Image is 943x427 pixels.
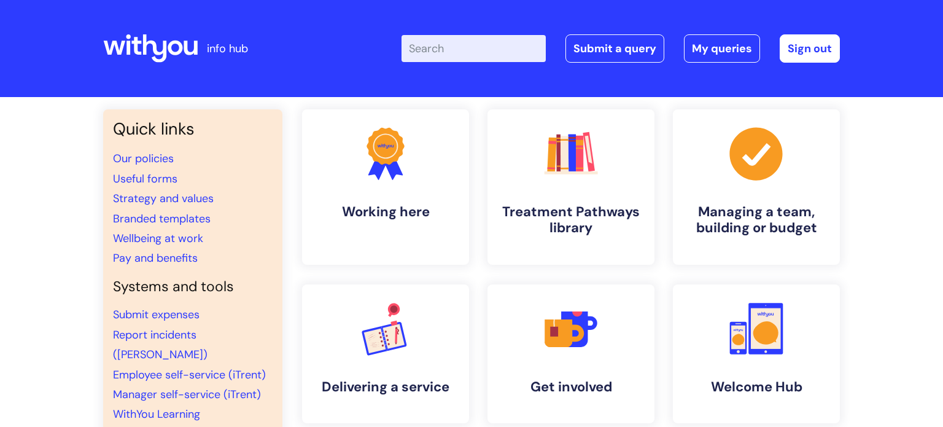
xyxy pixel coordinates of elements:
h3: Quick links [113,119,273,139]
a: Strategy and values [113,191,214,206]
a: Treatment Pathways library [487,109,654,265]
h4: Treatment Pathways library [497,204,645,237]
h4: Working here [312,204,459,220]
h4: Managing a team, building or budget [683,204,830,237]
h4: Systems and tools [113,278,273,296]
a: My queries [684,34,760,63]
h4: Get involved [497,379,645,395]
a: Delivering a service [302,284,469,423]
a: Working here [302,109,469,265]
a: Employee self-service (iTrent) [113,367,266,382]
a: WithYou Learning [113,407,200,421]
div: | - [402,34,840,63]
input: Search [402,35,546,62]
a: Branded templates [113,211,211,226]
a: Pay and benefits [113,251,198,265]
h4: Welcome Hub [683,379,830,395]
h4: Delivering a service [312,379,459,395]
a: Submit expenses [113,307,200,322]
a: Useful forms [113,171,177,186]
a: Get involved [487,284,654,423]
a: Welcome Hub [673,284,840,423]
a: Managing a team, building or budget [673,109,840,265]
a: Manager self-service (iTrent) [113,387,261,402]
a: Wellbeing at work [113,231,203,246]
a: Submit a query [565,34,664,63]
a: Report incidents ([PERSON_NAME]) [113,327,208,362]
a: Our policies [113,151,174,166]
a: Sign out [780,34,840,63]
p: info hub [207,39,248,58]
